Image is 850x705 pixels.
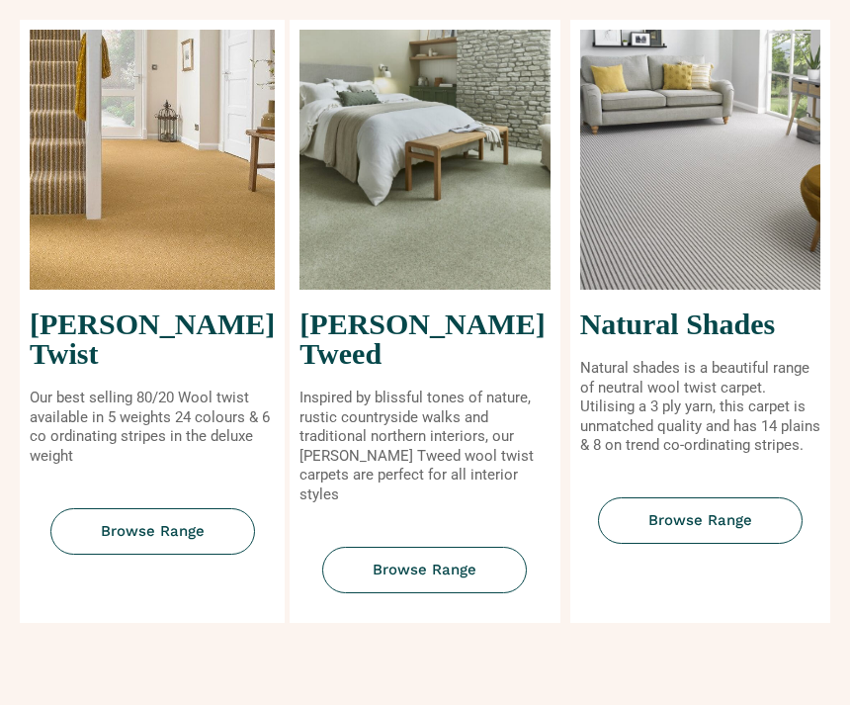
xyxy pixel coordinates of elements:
[30,309,275,369] h2: [PERSON_NAME] Twist
[50,508,255,555] a: Browse Range
[322,547,527,593] a: Browse Range
[580,309,820,339] h2: Natural Shades
[30,389,275,466] p: Our best selling 80/20 Wool twist available in 5 weights 24 colours & 6 co ordinating stripes in ...
[598,497,803,544] a: Browse Range
[299,309,550,369] h2: [PERSON_NAME] Tweed
[648,513,752,528] span: Browse Range
[101,524,205,539] span: Browse Range
[580,359,820,456] p: Natural shades is a beautiful range of neutral wool twist carpet. Utilising a 3 ply yarn, this ca...
[299,389,550,504] p: Inspired by blissful tones of nature, rustic countryside walks and traditional northern interiors...
[373,563,476,577] span: Browse Range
